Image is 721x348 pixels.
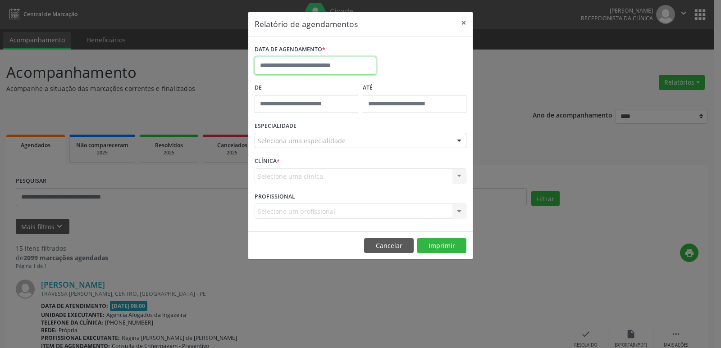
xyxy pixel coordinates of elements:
label: ESPECIALIDADE [255,119,297,133]
button: Cancelar [364,238,414,253]
span: Seleciona uma especialidade [258,136,346,145]
button: Close [455,12,473,34]
label: De [255,81,358,95]
label: PROFISSIONAL [255,190,295,203]
h5: Relatório de agendamentos [255,18,358,30]
label: DATA DE AGENDAMENTO [255,43,325,57]
label: CLÍNICA [255,154,280,168]
button: Imprimir [417,238,466,253]
label: ATÉ [363,81,466,95]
